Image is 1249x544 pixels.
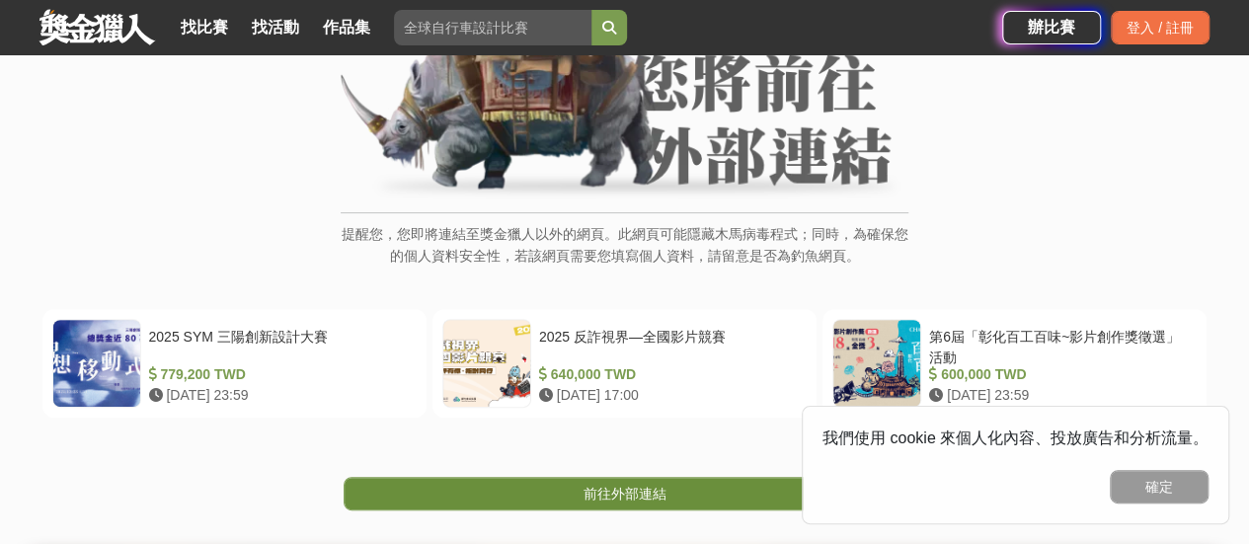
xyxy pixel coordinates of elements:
[539,327,799,364] div: 2025 反詐視界—全國影片競賽
[584,486,666,502] span: 前往外部連結
[149,385,409,406] div: [DATE] 23:59
[244,14,307,41] a: 找活動
[394,10,591,45] input: 全球自行車設計比賽
[539,385,799,406] div: [DATE] 17:00
[344,477,906,510] a: 前往外部連結
[173,14,236,41] a: 找比賽
[929,327,1189,364] div: 第6屆「彰化百工百味~影片創作獎徵選」活動
[1110,470,1209,504] button: 確定
[432,309,817,418] a: 2025 反詐視界—全國影片競賽 640,000 TWD [DATE] 17:00
[539,364,799,385] div: 640,000 TWD
[42,309,427,418] a: 2025 SYM 三陽創新設計大賽 779,200 TWD [DATE] 23:59
[822,429,1209,446] span: 我們使用 cookie 來個人化內容、投放廣告和分析流量。
[149,327,409,364] div: 2025 SYM 三陽創新設計大賽
[149,364,409,385] div: 779,200 TWD
[929,385,1189,406] div: [DATE] 23:59
[315,14,378,41] a: 作品集
[341,223,908,287] p: 提醒您，您即將連結至獎金獵人以外的網頁。此網頁可能隱藏木馬病毒程式；同時，為確保您的個人資料安全性，若該網頁需要您填寫個人資料，請留意是否為釣魚網頁。
[822,309,1207,418] a: 第6屆「彰化百工百味~影片創作獎徵選」活動 600,000 TWD [DATE] 23:59
[929,364,1189,385] div: 600,000 TWD
[1002,11,1101,44] a: 辦比賽
[1111,11,1210,44] div: 登入 / 註冊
